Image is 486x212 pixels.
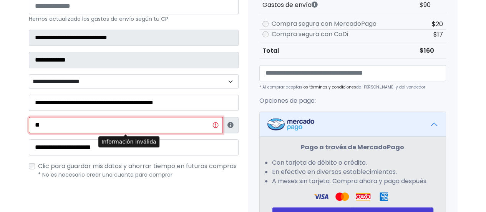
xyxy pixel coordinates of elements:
p: * Al comprar aceptas de [PERSON_NAME] y del vendedor [259,84,446,90]
strong: Pago a través de MercadoPago [301,143,404,152]
label: Compra segura con MercadoPago [272,19,377,28]
i: Estafeta lo usará para ponerse en contacto en caso de tener algún problema con el envío [227,122,234,128]
img: Visa Logo [314,192,328,201]
input: este campo es obligatorio [29,139,239,155]
img: Mercadopago Logo [267,118,314,130]
input: Información inválida [29,117,223,133]
a: los términos y condiciones [302,84,356,90]
p: * No es necesario crear una cuenta para comprar [38,171,239,179]
th: Total [259,43,416,59]
label: Compra segura con CoDi [272,30,348,39]
span: $20 [432,20,443,28]
img: Oxxo Logo [356,192,370,201]
small: Hemos actualizado los gastos de envío según tu CP [29,15,168,23]
i: Los gastos de envío dependen de códigos postales. ¡Te puedes llevar más productos en un solo envío ! [312,2,318,8]
img: Visa Logo [335,192,349,201]
p: Opciones de pago: [259,96,446,105]
li: En efectivo en diversos establecimientos. [272,167,433,177]
li: Con tarjeta de débito o crédito. [272,158,433,167]
span: Clic para guardar mis datos y ahorrar tiempo en futuras compras [38,162,237,170]
td: $160 [416,43,446,59]
span: $17 [433,30,443,39]
img: Amex Logo [377,192,391,201]
li: A meses sin tarjeta. Compra ahora y paga después. [272,177,433,186]
div: Información inválida [98,136,159,147]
